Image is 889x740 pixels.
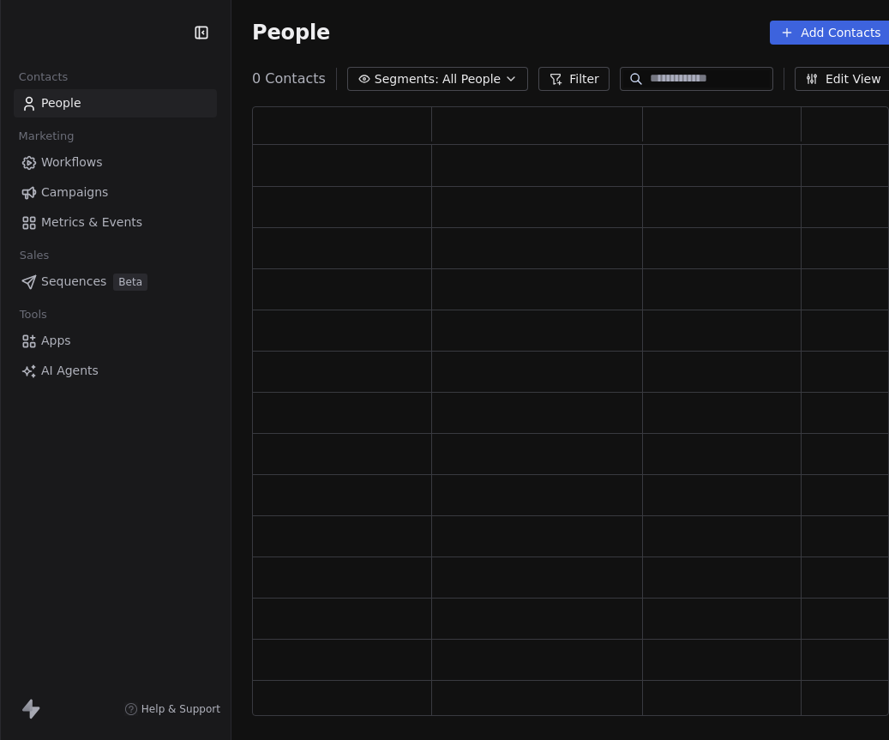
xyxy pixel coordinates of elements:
a: Campaigns [14,178,217,207]
span: Sequences [41,273,106,291]
span: Help & Support [141,702,220,716]
span: 0 Contacts [252,69,326,89]
a: Metrics & Events [14,208,217,237]
a: SequencesBeta [14,268,217,296]
a: Apps [14,327,217,355]
a: AI Agents [14,357,217,385]
span: Apps [41,332,71,350]
span: Metrics & Events [41,214,142,232]
span: People [252,20,330,45]
span: All People [442,70,501,88]
span: Workflows [41,153,103,171]
span: Marketing [11,123,81,149]
a: Help & Support [124,702,220,716]
span: Beta [113,274,147,291]
span: Segments: [375,70,439,88]
button: Filter [538,67,610,91]
a: People [14,89,217,117]
span: Campaigns [41,183,108,202]
a: Workflows [14,148,217,177]
span: Sales [12,243,57,268]
span: Tools [12,302,54,328]
span: Contacts [11,64,75,90]
span: People [41,94,81,112]
span: AI Agents [41,362,99,380]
